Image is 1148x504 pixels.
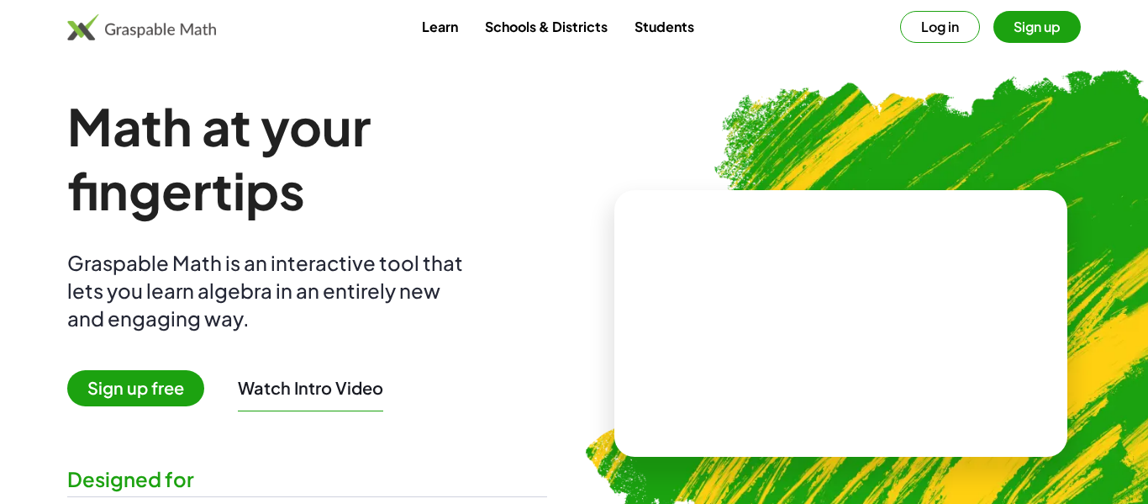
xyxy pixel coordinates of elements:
button: Log in [900,11,980,43]
a: Learn [408,11,471,42]
h1: Math at your fingertips [67,94,547,222]
a: Students [621,11,708,42]
span: Sign up free [67,370,204,406]
button: Sign up [993,11,1081,43]
video: What is this? This is dynamic math notation. Dynamic math notation plays a central role in how Gr... [715,261,967,387]
a: Schools & Districts [471,11,621,42]
div: Graspable Math is an interactive tool that lets you learn algebra in an entirely new and engaging... [67,249,471,332]
div: Designed for [67,465,547,493]
button: Watch Intro Video [238,377,383,399]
